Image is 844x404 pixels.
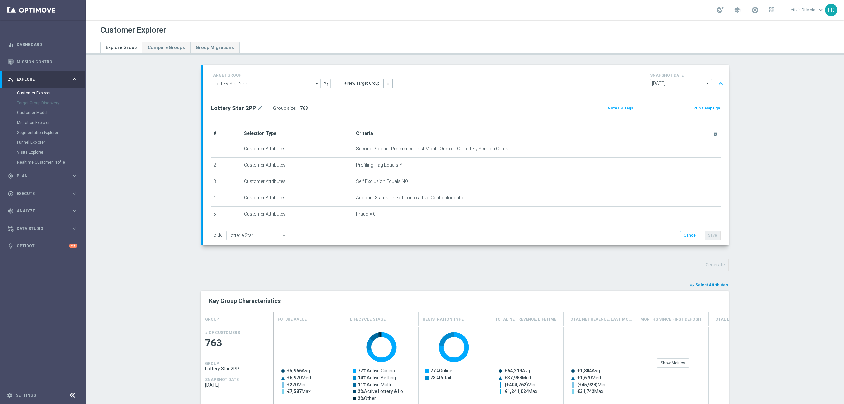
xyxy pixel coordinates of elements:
button: Save [705,231,721,240]
button: more_vert [383,79,393,88]
td: 5 [211,206,241,223]
span: Select Attributes [695,283,728,287]
i: more_vert [386,81,390,86]
button: playlist_add_check Select Attributes [689,281,729,289]
td: Customer Attributes [241,174,353,190]
i: play_circle_outline [8,191,14,197]
a: Mission Control [17,53,77,71]
i: person_search [8,77,14,82]
div: Dashboard [8,36,77,53]
a: Customer Explorer [17,90,69,96]
div: Migration Explorer [17,118,85,128]
td: 2 [211,158,241,174]
h4: Total Deposit Amount, Lifetime [713,314,777,325]
text: Min [287,382,305,387]
i: playlist_add_check [690,283,694,287]
span: Execute [17,192,71,196]
text: Retail [430,375,451,380]
button: Data Studio keyboard_arrow_right [7,226,78,231]
tspan: 14% [358,375,367,380]
text: Active Lottery & Lo… [358,389,406,394]
h1: Customer Explorer [100,25,166,35]
tspan: 23% [430,375,439,380]
tspan: 77% [430,368,439,373]
td: Customer Attributes [241,206,353,223]
h4: TARGET GROUP [211,73,331,78]
text: Med [287,375,311,380]
h4: GROUP [205,361,219,366]
span: Explore Group [106,45,137,50]
h4: # OF CUSTOMERS [205,330,240,335]
i: delete_forever [713,131,718,136]
i: keyboard_arrow_right [71,76,77,82]
span: Second Product Preference, Last Month One of LOL,Lottery,Scratch Cards [356,146,508,152]
button: equalizer Dashboard [7,42,78,47]
h4: Future Value [278,314,307,325]
div: Show Metrics [657,358,689,368]
h2: Key Group Characteristics [209,297,721,305]
div: Plan [8,173,71,179]
tspan: 11% [358,382,367,387]
span: Plan [17,174,71,178]
i: track_changes [8,208,14,214]
h4: SNAPSHOT DATE [205,377,239,382]
span: Data Studio [17,227,71,231]
div: Visits Explorer [17,147,85,157]
td: Customer Attributes [241,190,353,207]
text: Med [577,375,601,380]
span: 763 [300,106,308,111]
div: +10 [69,244,77,248]
span: school [734,6,741,14]
tspan: €6,970 [287,375,302,380]
a: Migration Explorer [17,120,69,125]
button: track_changes Analyze keyboard_arrow_right [7,208,78,214]
div: Segmentation Explorer [17,128,85,138]
span: Compare Groups [148,45,185,50]
i: keyboard_arrow_right [71,190,77,197]
a: Dashboard [17,36,77,53]
div: Customer Explorer [17,88,85,98]
div: play_circle_outline Execute keyboard_arrow_right [7,191,78,196]
div: Data Studio [8,226,71,232]
i: arrow_drop_down [314,79,320,88]
h4: GROUP [205,314,219,325]
text: Max [577,389,603,394]
text: Avg [505,368,530,373]
tspan: 2% [358,396,364,401]
div: Explore [8,77,71,82]
h4: Total Net Revenue, Last Month [568,314,632,325]
div: Customer Model [17,108,85,118]
span: Explore [17,78,71,81]
tspan: €1,804 [577,368,592,373]
button: Run Campaign [693,105,721,112]
td: 6 [211,223,241,239]
td: Customer Attributes [241,223,353,239]
div: Analyze [8,208,71,214]
h4: Registration Type [423,314,464,325]
span: Profiling Flag Equals Y [356,162,402,168]
text: Other [358,396,376,401]
div: Target Group Discovery [17,98,85,108]
button: lightbulb Optibot +10 [7,243,78,249]
span: Account Status One of Conto attivo,Conto bloccato [356,195,463,201]
h4: Lifecycle Stage [350,314,386,325]
button: Notes & Tags [607,105,634,112]
td: 4 [211,190,241,207]
div: Optibot [8,237,77,255]
td: 1 [211,141,241,158]
tspan: (€45,928) [577,382,598,388]
div: Funnel Explorer [17,138,85,147]
a: Funnel Explorer [17,140,69,145]
i: keyboard_arrow_right [71,225,77,232]
i: settings [7,392,13,398]
div: person_search Explore keyboard_arrow_right [7,77,78,82]
tspan: €1,670 [577,375,592,380]
i: mode_edit [257,104,263,112]
td: Customer Attributes [241,158,353,174]
i: keyboard_arrow_right [71,208,77,214]
span: 2025-10-08 [205,382,270,388]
